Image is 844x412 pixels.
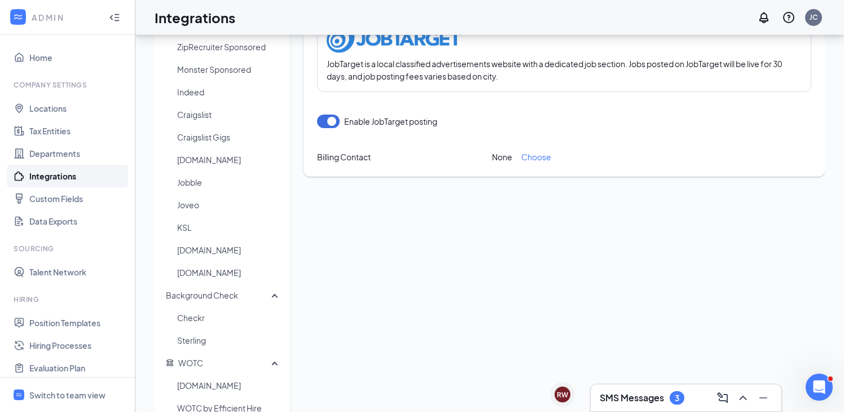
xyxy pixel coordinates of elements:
a: Talent Network [29,261,126,283]
button: Minimize [754,389,772,407]
a: Data Exports [29,210,126,233]
svg: Government [166,358,174,366]
button: ChevronUp [734,389,752,407]
img: Craigslist Jobs [327,25,461,53]
span: Sterling [177,329,282,352]
iframe: Intercom live chat [806,374,833,401]
span: Checkr [177,306,282,329]
span: ZipRecruiter Sponsored [177,36,282,58]
div: Hiring [14,295,124,304]
svg: Minimize [757,391,770,405]
h1: Integrations [155,8,235,27]
a: Evaluation Plan [29,357,126,379]
div: 3 [675,393,679,403]
div: Sourcing [14,244,124,253]
span: Indeed [177,81,282,103]
span: None [492,151,512,163]
a: Home [29,46,126,69]
span: Choose [521,151,551,163]
span: KSL [177,216,282,239]
div: JC [810,12,817,22]
span: Jobble [177,171,282,194]
span: Monster Sponsored [177,58,282,81]
svg: WorkstreamLogo [12,11,24,23]
span: [DOMAIN_NAME] [177,261,282,284]
span: Background Check [166,290,238,300]
div: Switch to team view [29,389,105,401]
svg: ChevronUp [736,391,750,405]
span: [DOMAIN_NAME] [177,374,282,397]
span: Enable JobTarget posting [344,115,437,128]
span: Joveo [177,194,282,216]
svg: Notifications [757,11,771,24]
span: WOTC [178,358,203,368]
div: ADMIN [32,12,99,23]
svg: QuestionInfo [782,11,795,24]
a: Integrations [29,165,126,187]
div: Company Settings [14,80,124,90]
svg: WorkstreamLogo [15,391,23,398]
svg: ComposeMessage [716,391,729,405]
h3: SMS Messages [600,392,664,404]
a: Departments [29,142,126,165]
div: RW [557,390,568,400]
svg: Collapse [109,12,120,23]
a: Tax Entities [29,120,126,142]
a: Locations [29,97,126,120]
span: Craigslist [177,103,282,126]
span: JobTarget is a local classified advertisements website with a dedicated job section. Jobs posted ... [327,58,802,82]
span: [DOMAIN_NAME] [177,239,282,261]
span: Billing Contact [317,152,371,162]
button: ComposeMessage [714,389,732,407]
a: Custom Fields [29,187,126,210]
a: Position Templates [29,312,126,334]
a: Hiring Processes [29,334,126,357]
span: [DOMAIN_NAME] [177,148,282,171]
span: Craigslist Gigs [177,126,282,148]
